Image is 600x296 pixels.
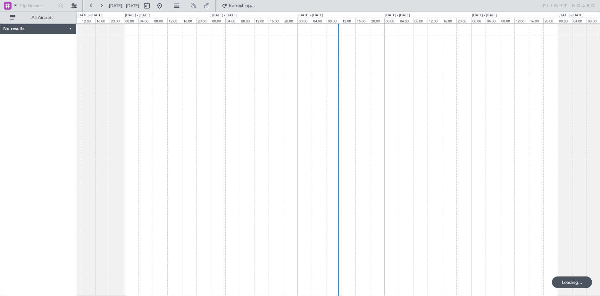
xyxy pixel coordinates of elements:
[125,13,150,18] div: [DATE] - [DATE]
[486,18,500,23] div: 04:00
[442,18,456,23] div: 16:00
[219,1,257,11] button: Refreshing...
[109,3,139,9] span: [DATE] - [DATE]
[552,276,592,288] div: Loading...
[17,15,68,20] span: All Aircraft
[370,18,384,23] div: 20:00
[500,18,514,23] div: 08:00
[138,18,153,23] div: 04:00
[529,18,543,23] div: 16:00
[182,18,196,23] div: 16:00
[254,18,269,23] div: 12:00
[413,18,428,23] div: 08:00
[283,18,297,23] div: 20:00
[543,18,558,23] div: 20:00
[269,18,283,23] div: 16:00
[167,18,182,23] div: 12:00
[312,18,326,23] div: 04:00
[81,18,95,23] div: 12:00
[559,13,583,18] div: [DATE] - [DATE]
[110,18,124,23] div: 20:00
[384,18,399,23] div: 00:00
[20,1,56,11] input: Trip Number
[472,13,497,18] div: [DATE] - [DATE]
[514,18,529,23] div: 12:00
[558,18,572,23] div: 00:00
[385,13,410,18] div: [DATE] - [DATE]
[297,18,312,23] div: 00:00
[95,18,110,23] div: 16:00
[327,18,341,23] div: 08:00
[153,18,167,23] div: 08:00
[355,18,370,23] div: 16:00
[428,18,442,23] div: 12:00
[399,18,413,23] div: 04:00
[196,18,211,23] div: 20:00
[572,18,587,23] div: 04:00
[211,18,225,23] div: 00:00
[456,18,471,23] div: 20:00
[229,4,255,8] span: Refreshing...
[7,12,70,23] button: All Aircraft
[341,18,355,23] div: 12:00
[212,13,237,18] div: [DATE] - [DATE]
[298,13,323,18] div: [DATE] - [DATE]
[240,18,254,23] div: 08:00
[124,18,138,23] div: 00:00
[471,18,486,23] div: 00:00
[78,13,102,18] div: [DATE] - [DATE]
[225,18,240,23] div: 04:00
